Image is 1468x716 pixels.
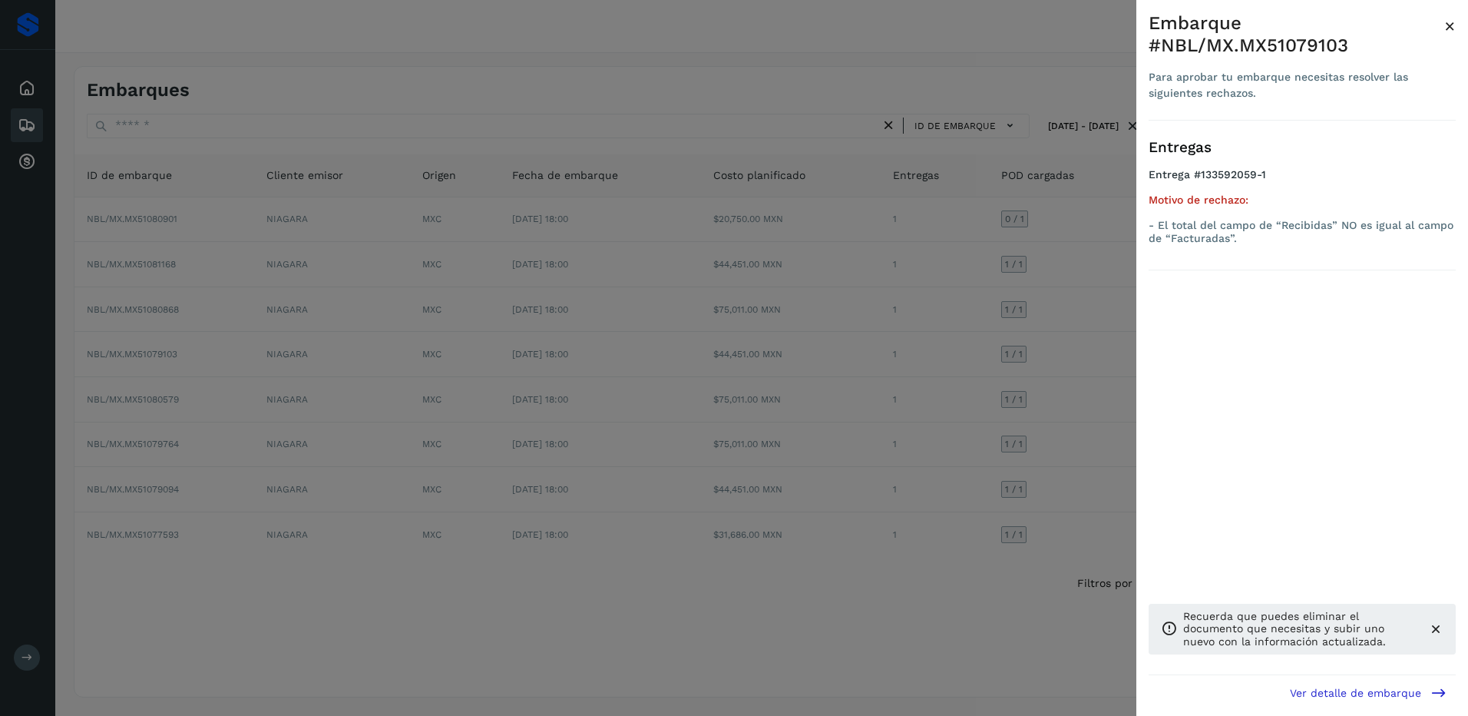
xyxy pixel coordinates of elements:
button: Ver detalle de embarque [1281,675,1456,710]
h5: Motivo de rechazo: [1149,194,1456,207]
p: Recuerda que puedes eliminar el documento que necesitas y subir uno nuevo con la información actu... [1183,610,1416,648]
button: Close [1444,12,1456,40]
div: Embarque #NBL/MX.MX51079103 [1149,12,1444,57]
span: × [1444,15,1456,37]
span: Ver detalle de embarque [1290,688,1421,698]
h3: Entregas [1149,139,1456,157]
div: Para aprobar tu embarque necesitas resolver las siguientes rechazos. [1149,69,1444,101]
h4: Entrega #133592059-1 [1149,168,1456,194]
p: - El total del campo de “Recibidas” NO es igual al campo de “Facturadas”. [1149,219,1456,245]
